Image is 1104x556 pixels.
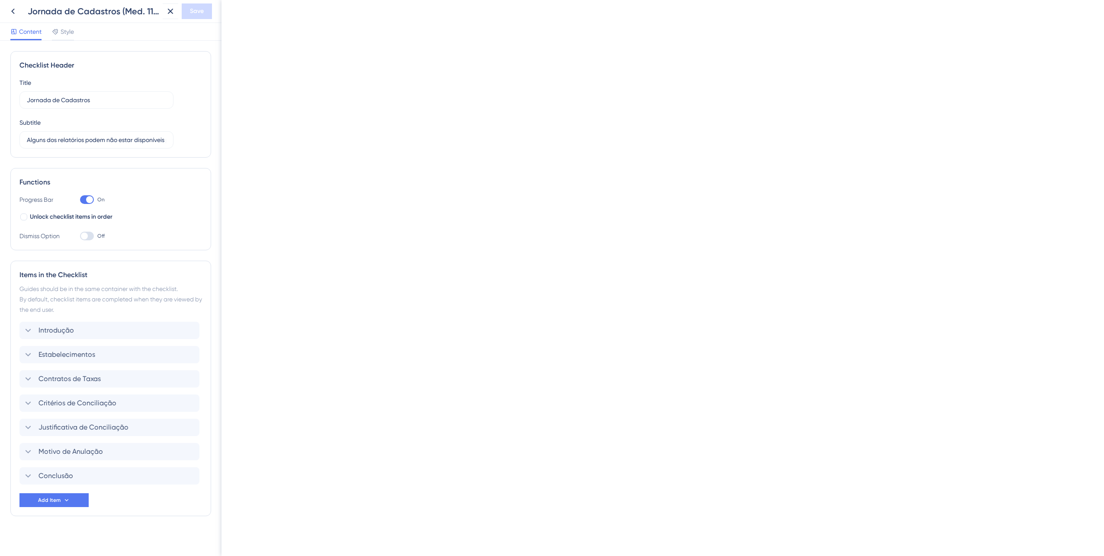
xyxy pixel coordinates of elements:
div: Items in the Checklist [19,270,202,280]
div: Checklist Header [19,60,202,71]
span: Content [19,26,42,37]
div: Guides should be in the same container with the checklist. By default, checklist items are comple... [19,284,202,315]
span: Introdução [39,325,74,336]
button: Save [182,3,212,19]
button: Add Item [19,493,89,507]
span: Contratos de Taxas [39,374,101,384]
div: Subtitle [19,117,41,128]
span: Style [61,26,74,37]
span: Critérios de Conciliação [39,398,116,408]
div: Progress Bar [19,194,63,205]
div: Functions [19,177,202,187]
span: Add Item [38,497,61,504]
span: Unlock checklist items in order [30,212,112,222]
span: Justificativa de Conciliação [39,422,128,433]
span: On [97,196,105,203]
span: Motivo de Anulação [39,446,103,457]
div: Dismiss Option [19,231,63,241]
span: Off [97,233,105,239]
input: Header 2 [27,135,166,145]
span: Estabelecimentos [39,349,95,360]
span: Save [190,6,204,16]
div: Jornada de Cadastros (Med. 11 e 12) [28,5,159,17]
input: Header 1 [27,95,166,105]
div: Title [19,78,31,88]
span: Conclusão [39,471,73,481]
